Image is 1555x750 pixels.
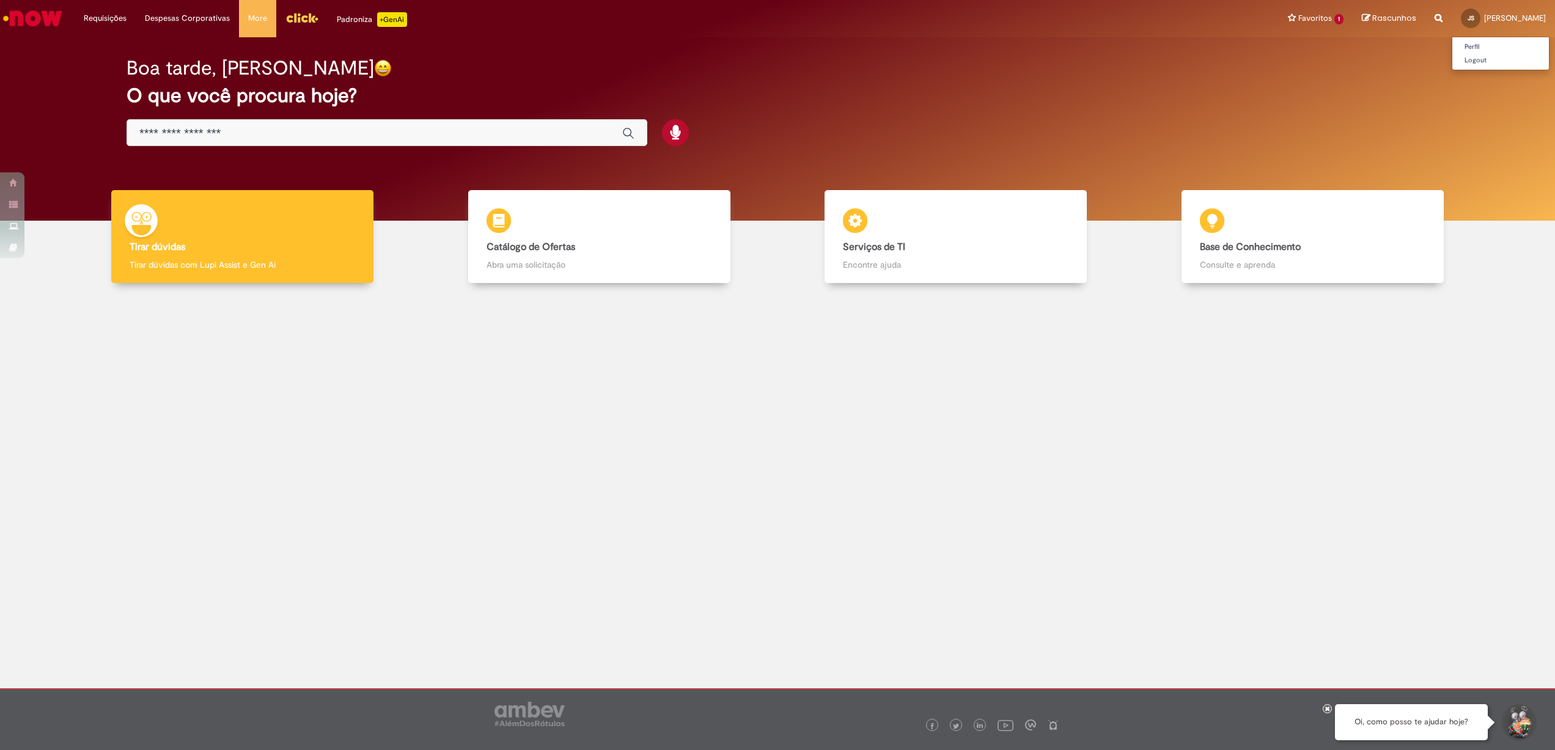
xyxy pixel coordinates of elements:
p: Encontre ajuda [843,259,1068,271]
span: 1 [1334,14,1344,24]
img: logo_footer_workplace.png [1025,719,1036,730]
span: [PERSON_NAME] [1484,13,1546,23]
img: logo_footer_ambev_rotulo_gray.png [494,702,565,726]
span: JS [1468,14,1474,22]
span: Despesas Corporativas [145,12,230,24]
h2: Boa tarde, [PERSON_NAME] [127,57,374,79]
span: Requisições [84,12,127,24]
div: Padroniza [337,12,407,27]
b: Catálogo de Ofertas [487,241,575,253]
a: Perfil [1452,40,1549,54]
p: Consulte e aprenda [1200,259,1425,271]
span: Favoritos [1298,12,1332,24]
p: Abra uma solicitação [487,259,712,271]
img: logo_footer_linkedin.png [977,722,983,730]
img: logo_footer_facebook.png [929,723,935,729]
button: Iniciar Conversa de Suporte [1500,704,1537,741]
a: Serviços de TI Encontre ajuda [777,190,1134,284]
a: Logout [1452,54,1549,67]
img: click_logo_yellow_360x200.png [285,9,318,27]
b: Base de Conhecimento [1200,241,1301,253]
img: logo_footer_youtube.png [998,717,1013,733]
a: Tirar dúvidas Tirar dúvidas com Lupi Assist e Gen Ai [64,190,421,284]
a: Rascunhos [1362,13,1416,24]
b: Tirar dúvidas [130,241,185,253]
img: logo_footer_twitter.png [953,723,959,729]
img: logo_footer_naosei.png [1048,719,1059,730]
span: Rascunhos [1372,12,1416,24]
span: More [248,12,267,24]
h2: O que você procura hoje? [127,85,1428,106]
b: Serviços de TI [843,241,905,253]
a: Base de Conhecimento Consulte e aprenda [1134,190,1491,284]
div: Oi, como posso te ajudar hoje? [1335,704,1488,740]
p: Tirar dúvidas com Lupi Assist e Gen Ai [130,259,355,271]
img: ServiceNow [1,6,64,31]
p: +GenAi [377,12,407,27]
img: happy-face.png [374,59,392,77]
a: Catálogo de Ofertas Abra uma solicitação [421,190,778,284]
